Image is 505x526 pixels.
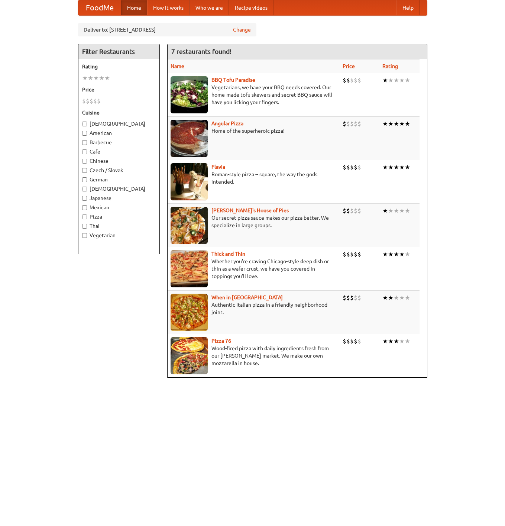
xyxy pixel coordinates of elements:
[93,97,97,105] li: $
[82,213,156,220] label: Pizza
[229,0,273,15] a: Recipe videos
[350,250,354,258] li: $
[350,120,354,128] li: $
[350,337,354,345] li: $
[357,294,361,302] li: $
[405,207,410,215] li: ★
[121,0,147,15] a: Home
[382,294,388,302] li: ★
[343,76,346,84] li: $
[82,185,156,193] label: [DEMOGRAPHIC_DATA]
[399,207,405,215] li: ★
[82,187,87,191] input: [DEMOGRAPHIC_DATA]
[171,76,208,113] img: tofuparadise.jpg
[405,163,410,171] li: ★
[82,157,156,165] label: Chinese
[82,74,88,82] li: ★
[82,109,156,116] h5: Cuisine
[394,250,399,258] li: ★
[399,120,405,128] li: ★
[394,163,399,171] li: ★
[171,207,208,244] img: luigis.jpg
[82,168,87,173] input: Czech / Slovak
[211,77,255,83] a: BBQ Tofu Paradise
[354,120,357,128] li: $
[171,337,208,374] img: pizza76.jpg
[346,250,350,258] li: $
[171,250,208,287] img: thick.jpg
[382,120,388,128] li: ★
[394,120,399,128] li: ★
[405,337,410,345] li: ★
[343,63,355,69] a: Price
[382,337,388,345] li: ★
[357,207,361,215] li: $
[97,97,101,105] li: $
[82,129,156,137] label: American
[171,345,337,367] p: Wood-fired pizza with daily ingredients fresh from our [PERSON_NAME] market. We make our own mozz...
[104,74,110,82] li: ★
[82,63,156,70] h5: Rating
[354,163,357,171] li: $
[399,76,405,84] li: ★
[399,294,405,302] li: ★
[171,63,184,69] a: Name
[405,120,410,128] li: ★
[171,294,208,331] img: wheninrome.jpg
[382,163,388,171] li: ★
[388,337,394,345] li: ★
[382,250,388,258] li: ★
[405,76,410,84] li: ★
[388,163,394,171] li: ★
[190,0,229,15] a: Who we are
[82,224,87,229] input: Thai
[382,76,388,84] li: ★
[211,338,231,344] a: Pizza 76
[394,337,399,345] li: ★
[82,176,156,183] label: German
[388,76,394,84] li: ★
[99,74,104,82] li: ★
[357,163,361,171] li: $
[211,120,243,126] a: Angular Pizza
[211,251,245,257] a: Thick and Thin
[343,337,346,345] li: $
[211,294,283,300] b: When in [GEOGRAPHIC_DATA]
[82,139,156,146] label: Barbecue
[82,86,156,93] h5: Price
[82,97,86,105] li: $
[82,159,87,164] input: Chinese
[343,120,346,128] li: $
[82,120,156,128] label: [DEMOGRAPHIC_DATA]
[388,207,394,215] li: ★
[78,44,159,59] h4: Filter Restaurants
[86,97,90,105] li: $
[171,127,337,135] p: Home of the superheroic pizza!
[346,76,350,84] li: $
[82,214,87,219] input: Pizza
[350,163,354,171] li: $
[343,250,346,258] li: $
[399,337,405,345] li: ★
[388,250,394,258] li: ★
[394,207,399,215] li: ★
[388,294,394,302] li: ★
[399,250,405,258] li: ★
[405,294,410,302] li: ★
[233,26,251,33] a: Change
[394,76,399,84] li: ★
[171,48,232,55] ng-pluralize: 7 restaurants found!
[357,250,361,258] li: $
[82,131,87,136] input: American
[147,0,190,15] a: How it works
[88,74,93,82] li: ★
[382,63,398,69] a: Rating
[90,97,93,105] li: $
[382,207,388,215] li: ★
[211,164,225,170] a: Flavia
[350,76,354,84] li: $
[82,140,87,145] input: Barbecue
[171,120,208,157] img: angular.jpg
